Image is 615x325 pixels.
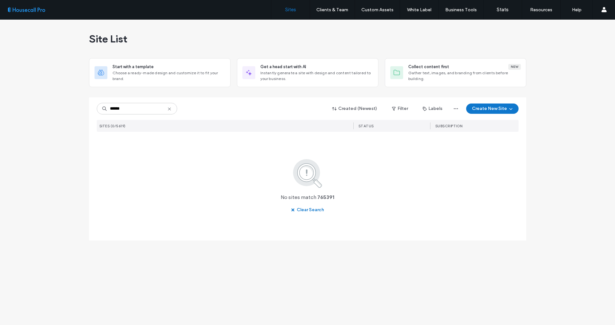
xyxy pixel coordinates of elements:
button: Filter [385,104,414,114]
span: Gather text, images, and branding from clients before building. [408,70,521,82]
label: White Label [407,7,431,13]
button: Created (Newest) [327,104,383,114]
div: Start with a templateChoose a ready-made design and customize it to fit your brand. [89,58,231,87]
span: Instantly generate a site with design and content tailored to your business. [260,70,373,82]
label: Sites [285,7,296,13]
label: Help [572,7,582,13]
span: SUBSCRIPTION [435,124,463,128]
span: Get a head start with AI [260,64,306,70]
button: Labels [417,104,448,114]
span: SITES (0/5619) [99,124,126,128]
div: Collect content firstNewGather text, images, and branding from clients before building. [385,58,526,87]
label: Custom Assets [361,7,393,13]
div: New [508,64,521,70]
label: Stats [497,7,509,13]
span: Site List [89,32,127,45]
span: STATUS [358,124,374,128]
button: Create New Site [466,104,519,114]
label: Clients & Team [316,7,348,13]
label: Resources [530,7,552,13]
span: 765391 [317,194,334,201]
span: No sites match [281,194,316,201]
label: Business Tools [445,7,477,13]
span: Choose a ready-made design and customize it to fit your brand. [113,70,225,82]
span: Start with a template [113,64,154,70]
img: search.svg [284,158,331,189]
button: Clear Search [285,205,330,215]
span: Collect content first [408,64,449,70]
div: Get a head start with AIInstantly generate a site with design and content tailored to your business. [237,58,378,87]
